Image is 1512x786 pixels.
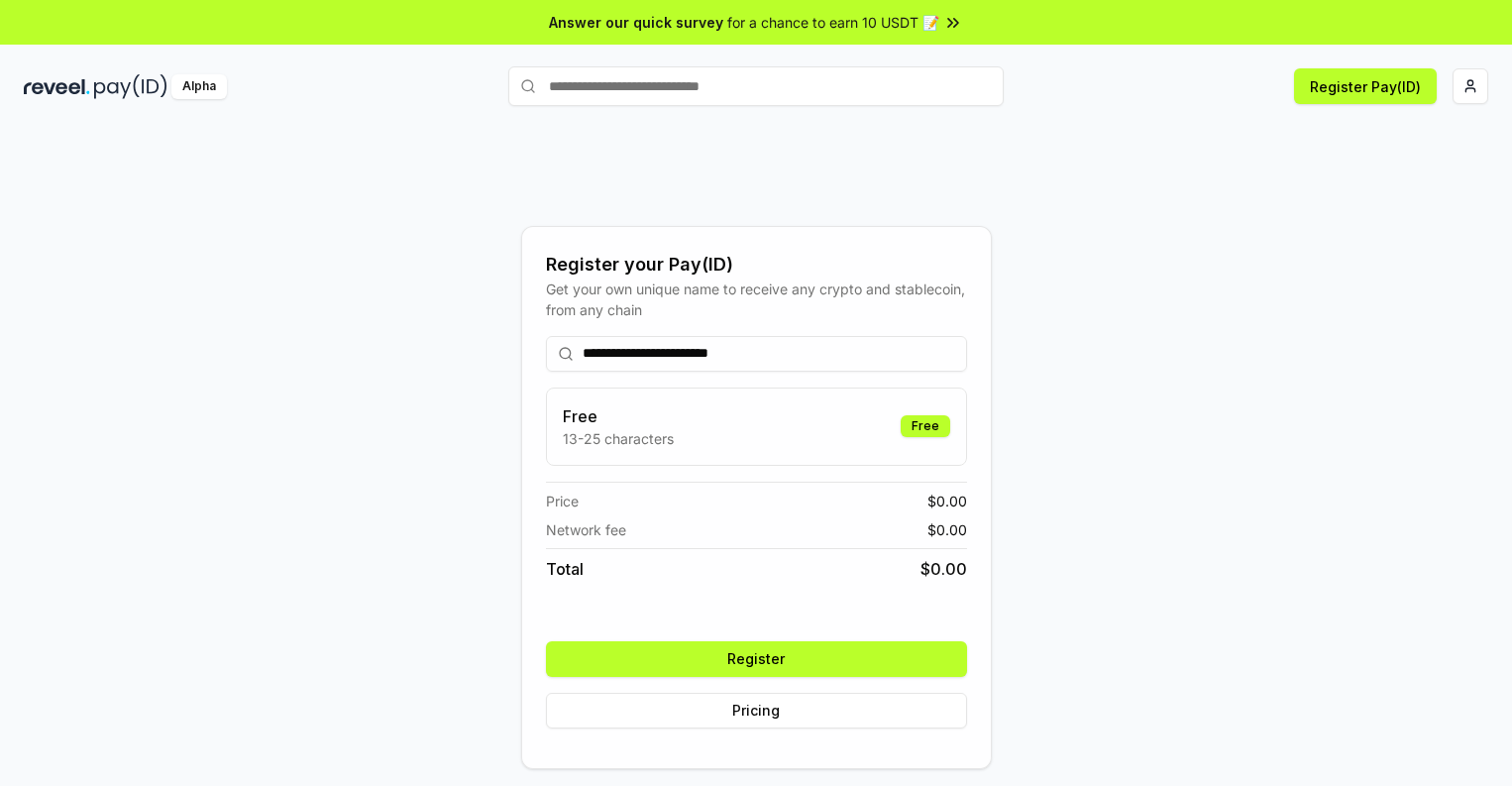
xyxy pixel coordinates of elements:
[546,491,579,511] span: Price
[727,12,939,33] span: for a chance to earn 10 USDT 📝
[546,641,967,677] button: Register
[94,74,167,99] img: pay_id
[546,693,967,729] button: Pricing
[546,557,584,581] span: Total
[927,491,967,511] span: $ 0.00
[549,12,723,33] span: Answer our quick survey
[563,428,674,449] p: 13-25 characters
[171,74,227,99] div: Alpha
[546,519,626,540] span: Network fee
[546,251,967,279] div: Register your Pay(ID)
[901,415,950,437] div: Free
[1294,68,1437,104] button: Register Pay(ID)
[563,404,674,428] h3: Free
[920,557,967,581] span: $ 0.00
[546,279,967,320] div: Get your own unique name to receive any crypto and stablecoin, from any chain
[24,74,90,99] img: reveel_dark
[927,519,967,540] span: $ 0.00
